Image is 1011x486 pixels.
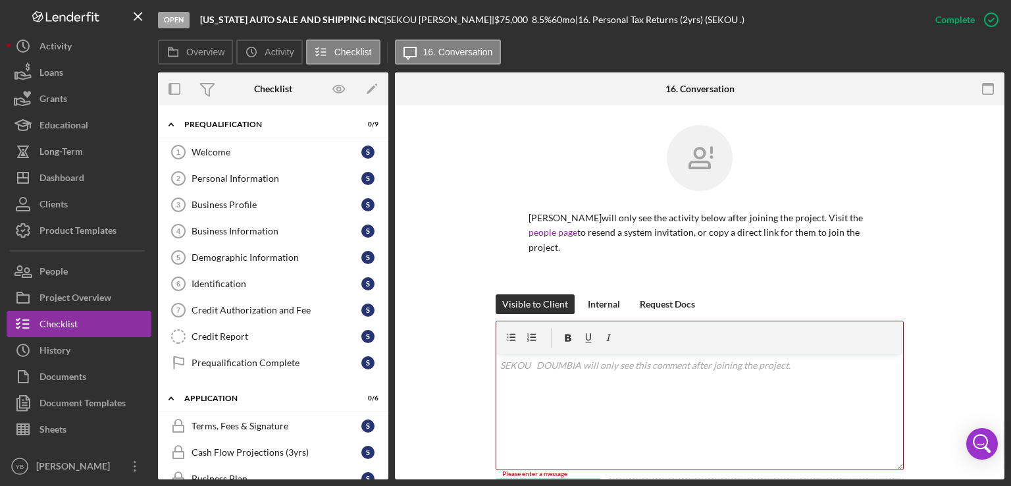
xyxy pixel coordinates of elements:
[192,147,361,157] div: Welcome
[581,294,627,314] button: Internal
[361,446,375,459] div: S
[575,14,744,25] div: | 16. Personal Tax Returns (2yrs) (SEKOU .)
[39,311,78,340] div: Checklist
[7,191,151,217] button: Clients
[7,416,151,443] button: Sheets
[39,165,84,194] div: Dashboard
[361,330,375,343] div: S
[39,59,63,89] div: Loans
[165,139,382,165] a: 1WelcomeS
[186,47,224,57] label: Overview
[7,112,151,138] button: Educational
[502,294,568,314] div: Visible to Client
[192,305,361,315] div: Credit Authorization and Fee
[39,284,111,314] div: Project Overview
[39,337,70,367] div: History
[355,121,378,128] div: 0 / 9
[7,311,151,337] button: Checklist
[552,14,575,25] div: 60 mo
[306,40,380,65] button: Checklist
[935,7,975,33] div: Complete
[176,175,180,182] tspan: 2
[361,356,375,369] div: S
[361,225,375,238] div: S
[176,201,180,209] tspan: 3
[192,421,361,431] div: Terms, Fees & Signature
[158,12,190,28] div: Open
[16,463,24,470] text: YB
[176,280,180,288] tspan: 6
[361,198,375,211] div: S
[176,254,180,261] tspan: 5
[494,14,528,25] span: $75,000
[192,200,361,210] div: Business Profile
[7,258,151,284] a: People
[192,331,361,342] div: Credit Report
[192,447,361,458] div: Cash Flow Projections (3yrs)
[33,453,118,483] div: [PERSON_NAME]
[39,112,88,142] div: Educational
[39,416,66,446] div: Sheets
[165,323,382,350] a: Credit ReportS
[7,453,151,479] button: YB[PERSON_NAME]
[165,165,382,192] a: 2Personal InformationS
[39,390,126,419] div: Document Templates
[7,390,151,416] a: Document Templates
[361,419,375,433] div: S
[165,350,382,376] a: Prequalification CompleteS
[165,218,382,244] a: 4Business InformationS
[200,14,386,25] div: |
[165,439,382,466] a: Cash Flow Projections (3yrs)S
[361,472,375,485] div: S
[176,227,181,235] tspan: 4
[184,394,346,402] div: Application
[165,192,382,218] a: 3Business ProfileS
[529,211,871,255] p: [PERSON_NAME] will only see the activity below after joining the project. Visit the to resend a s...
[7,33,151,59] a: Activity
[165,271,382,297] a: 6IdentificationS
[7,165,151,191] button: Dashboard
[39,86,67,115] div: Grants
[192,358,361,368] div: Prequalification Complete
[532,14,552,25] div: 8.5 %
[640,294,695,314] div: Request Docs
[176,148,180,156] tspan: 1
[165,413,382,439] a: Terms, Fees & SignatureS
[265,47,294,57] label: Activity
[423,47,493,57] label: 16. Conversation
[7,138,151,165] a: Long-Term
[165,244,382,271] a: 5Demographic InformationS
[39,138,83,168] div: Long-Term
[361,304,375,317] div: S
[158,40,233,65] button: Overview
[7,217,151,244] a: Product Templates
[355,394,378,402] div: 0 / 6
[7,337,151,364] button: History
[39,191,68,221] div: Clients
[254,84,292,94] div: Checklist
[39,364,86,393] div: Documents
[165,297,382,323] a: 7Credit Authorization and FeeS
[7,59,151,86] a: Loans
[192,279,361,289] div: Identification
[7,86,151,112] button: Grants
[588,294,620,314] div: Internal
[7,364,151,390] button: Documents
[200,14,384,25] b: [US_STATE] AUTO SALE AND SHIPPING INC
[386,14,494,25] div: SEKOU [PERSON_NAME] |
[496,294,575,314] button: Visible to Client
[361,172,375,185] div: S
[395,40,502,65] button: 16. Conversation
[7,284,151,311] button: Project Overview
[184,121,346,128] div: Prequalification
[633,294,702,314] button: Request Docs
[361,251,375,264] div: S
